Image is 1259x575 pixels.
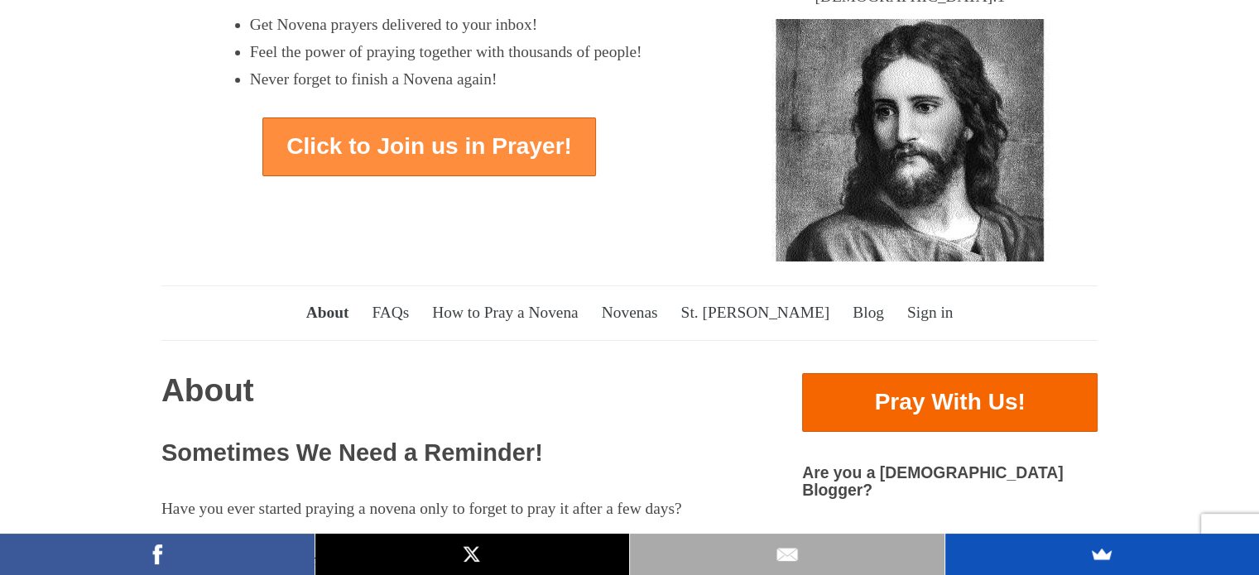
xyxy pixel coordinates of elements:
a: St. [PERSON_NAME] [671,290,839,336]
a: Email [630,534,944,575]
a: Sign in [897,290,963,336]
li: Feel the power of praying together with thousands of people! [250,39,642,66]
a: X [315,534,630,575]
img: Jesus [752,19,1068,261]
img: X [459,542,484,567]
p: Have you ever started praying a novena only to forget to pray it after a few days? [161,496,777,523]
img: Facebook [145,542,170,567]
a: Click Here! [802,531,1098,558]
a: About [296,290,358,336]
a: Blog [843,290,894,336]
h4: Are you a [DEMOGRAPHIC_DATA] Blogger? [802,464,1098,500]
a: How to Pray a Novena [423,290,589,336]
a: Click to Join us in Prayer! [262,117,596,176]
a: Novenas [592,290,667,336]
h2: Sometimes We Need a Reminder! [161,440,777,467]
li: Never forget to finish a Novena again! [250,66,642,93]
h1: About [161,373,777,409]
li: Get Novena prayers delivered to your inbox! [250,12,642,39]
img: SumoMe [1089,542,1114,567]
img: Email [775,542,800,567]
a: Pray With Us! [802,373,1098,432]
a: FAQs [363,290,419,336]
